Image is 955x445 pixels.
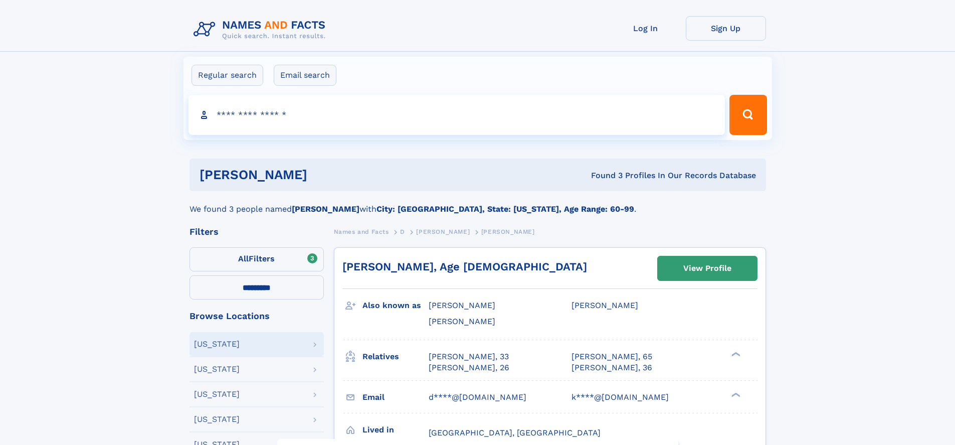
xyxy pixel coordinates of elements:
span: [PERSON_NAME] [429,301,495,310]
a: [PERSON_NAME], 33 [429,351,509,362]
label: Regular search [192,65,263,86]
a: View Profile [658,256,757,280]
span: [PERSON_NAME] [416,228,470,235]
div: ❯ [729,391,741,398]
h3: Lived in [362,421,429,438]
div: [US_STATE] [194,390,240,398]
div: [US_STATE] [194,415,240,423]
a: Sign Up [686,16,766,41]
a: [PERSON_NAME], 36 [571,362,652,373]
a: [PERSON_NAME], 65 [571,351,652,362]
b: [PERSON_NAME] [292,204,359,214]
h3: Email [362,389,429,406]
h3: Also known as [362,297,429,314]
div: Browse Locations [189,312,324,321]
div: Found 3 Profiles In Our Records Database [449,170,756,181]
a: D [400,225,405,238]
a: Names and Facts [334,225,389,238]
input: search input [188,95,725,135]
img: Logo Names and Facts [189,16,334,43]
div: View Profile [683,257,731,280]
span: [PERSON_NAME] [481,228,535,235]
button: Search Button [729,95,767,135]
span: [PERSON_NAME] [429,317,495,326]
a: Log In [606,16,686,41]
a: [PERSON_NAME], Age [DEMOGRAPHIC_DATA] [342,260,587,273]
div: We found 3 people named with . [189,191,766,215]
a: [PERSON_NAME], 26 [429,362,509,373]
div: [US_STATE] [194,365,240,373]
b: City: [GEOGRAPHIC_DATA], State: [US_STATE], Age Range: 60-99 [376,204,634,214]
a: [PERSON_NAME] [416,225,470,238]
span: D [400,228,405,235]
div: ❯ [729,351,741,357]
label: Email search [274,65,336,86]
h1: [PERSON_NAME] [200,169,449,181]
span: [GEOGRAPHIC_DATA], [GEOGRAPHIC_DATA] [429,428,601,437]
span: [PERSON_NAME] [571,301,638,310]
h3: Relatives [362,348,429,365]
div: [US_STATE] [194,340,240,348]
label: Filters [189,247,324,271]
div: Filters [189,227,324,236]
span: All [238,254,249,263]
